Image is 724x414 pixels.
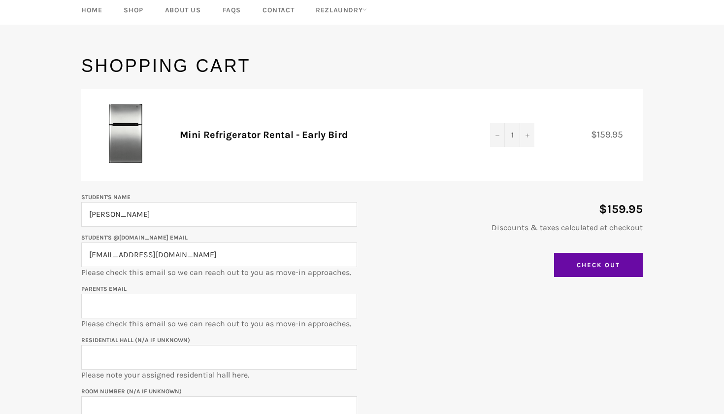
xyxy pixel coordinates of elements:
[81,194,131,201] label: Student's Name
[96,104,155,163] img: Mini Refrigerator Rental - Early Bird
[554,253,643,277] input: Check Out
[520,123,534,147] button: Increase quantity
[81,388,182,395] label: Room Number (N/A if unknown)
[591,129,633,140] span: $159.95
[81,337,190,344] label: Residential Hall (N/A if unknown)
[81,283,357,329] p: Please check this email so we can reach out to you as move-in approaches.
[367,201,643,217] p: $159.95
[367,222,643,233] p: Discounts & taxes calculated at checkout
[81,285,127,292] label: Parents email
[81,232,357,278] p: Please check this email so we can reach out to you as move-in approaches.
[81,234,188,241] label: Student's @[DOMAIN_NAME] email
[180,129,348,140] a: Mini Refrigerator Rental - Early Bird
[490,123,505,147] button: Decrease quantity
[81,54,643,78] h1: Shopping Cart
[81,334,357,380] p: Please note your assigned residential hall here.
